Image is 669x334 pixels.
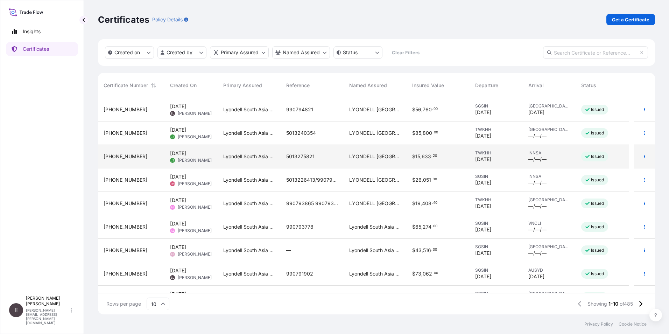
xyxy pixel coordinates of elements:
[423,271,432,276] span: 062
[423,178,431,182] span: 051
[286,270,313,277] span: 990791902
[286,223,314,230] span: 990793778
[475,82,498,89] span: Departure
[431,155,432,157] span: .
[475,244,517,250] span: SGSIN
[104,223,147,230] span: [PHONE_NUMBER]
[392,49,420,56] p: Clear Filters
[528,132,547,139] span: —/—/—
[591,177,604,183] p: Issued
[528,273,544,280] span: [DATE]
[170,103,186,110] span: [DATE]
[333,46,382,59] button: certificateStatus Filter options
[412,131,415,135] span: $
[6,25,78,39] a: Insights
[412,224,415,229] span: $
[286,82,310,89] span: Reference
[349,270,401,277] span: Lyondell South Asia Pte Ltd
[433,202,437,204] span: 40
[423,248,431,253] span: 516
[171,227,175,234] span: AL
[581,82,596,89] span: Status
[432,202,433,204] span: .
[171,157,174,164] span: JZ
[475,127,517,132] span: TWKHH
[620,300,633,307] span: of 485
[210,46,269,59] button: distributor Filter options
[104,153,147,160] span: [PHONE_NUMBER]
[608,300,618,307] span: 1-10
[475,203,491,210] span: [DATE]
[415,107,421,112] span: 56
[178,181,212,187] span: [PERSON_NAME]
[421,107,423,112] span: ,
[286,106,313,113] span: 990794821
[171,204,175,211] span: AL
[170,82,197,89] span: Created On
[349,153,401,160] span: LYONDELL [GEOGRAPHIC_DATA] PTE. LTD.
[475,156,491,163] span: [DATE]
[104,106,147,113] span: [PHONE_NUMBER]
[591,107,604,112] p: Issued
[412,82,444,89] span: Insured Value
[528,150,570,156] span: INNSA
[286,247,291,254] span: —
[412,271,415,276] span: $
[423,107,432,112] span: 760
[223,106,275,113] span: Lyondell South Asia Pte Ltd.
[433,249,437,251] span: 00
[423,224,431,229] span: 274
[543,46,648,59] input: Search Certificate or Reference...
[432,131,434,134] span: .
[23,28,41,35] p: Insights
[349,82,387,89] span: Named Assured
[223,270,275,277] span: Lyondell South Asia Pte Ltd.
[528,226,547,233] span: —/—/—
[152,16,183,23] p: Policy Details
[14,307,18,314] span: E
[178,228,212,234] span: [PERSON_NAME]
[114,49,140,56] p: Created on
[178,275,212,280] span: [PERSON_NAME]
[475,179,491,186] span: [DATE]
[432,225,433,228] span: .
[584,321,613,327] a: Privacy Policy
[619,321,647,327] a: Cookie Notice
[286,200,338,207] span: 990793865 990793866
[422,178,423,182] span: ,
[170,173,186,180] span: [DATE]
[528,127,570,132] span: [GEOGRAPHIC_DATA]
[528,221,570,226] span: VNCLI
[178,134,212,140] span: [PERSON_NAME]
[223,200,275,207] span: Lyondell South Asia Pte Ltd.
[432,272,434,274] span: .
[98,14,149,25] p: Certificates
[170,267,186,274] span: [DATE]
[26,308,69,325] p: [PERSON_NAME][EMAIL_ADDRESS][PERSON_NAME][DOMAIN_NAME]
[6,42,78,56] a: Certificates
[612,16,649,23] p: Get a Certificate
[422,248,423,253] span: ,
[221,49,259,56] p: Primary Assured
[528,103,570,109] span: [GEOGRAPHIC_DATA]
[223,130,275,137] span: Lyondell South Asia Pte Ltd.
[431,178,432,181] span: .
[104,270,147,277] span: [PHONE_NUMBER]
[475,267,517,273] span: SGSIN
[591,201,604,206] p: Issued
[528,291,570,297] span: [GEOGRAPHIC_DATA]
[475,250,491,257] span: [DATE]
[528,203,547,210] span: —/—/—
[178,204,212,210] span: [PERSON_NAME]
[475,291,517,297] span: SGSIN
[528,156,547,163] span: —/—/—
[415,178,422,182] span: 26
[420,154,422,159] span: ,
[349,130,401,137] span: LYONDELL [GEOGRAPHIC_DATA] PTE. LTD.
[475,197,517,203] span: TWKHH
[223,223,275,230] span: Lyondell South Asia Pte Ltd.
[475,226,491,233] span: [DATE]
[528,109,544,116] span: [DATE]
